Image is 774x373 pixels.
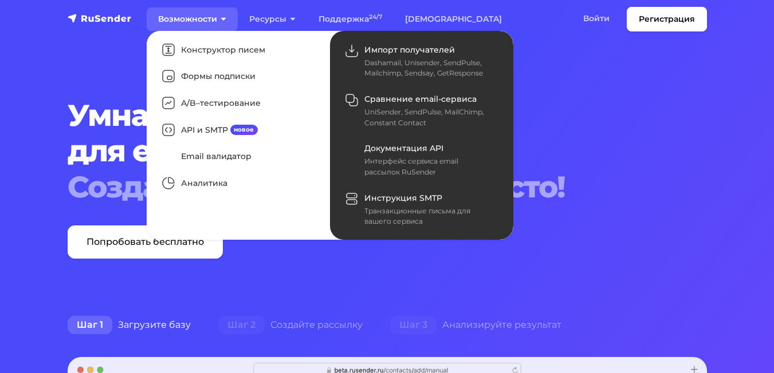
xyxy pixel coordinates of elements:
[152,117,324,144] a: API и SMTPновое
[627,7,707,31] a: Регистрация
[364,107,494,128] div: UniSender, SendPulse, MailChimp, Constant Contact
[369,13,382,21] sup: 24/7
[394,7,513,31] a: [DEMOGRAPHIC_DATA]
[68,316,112,334] span: Шаг 1
[572,7,621,30] a: Войти
[390,316,437,334] span: Шаг 3
[68,13,132,24] img: RuSender
[238,7,307,31] a: Ресурсы
[364,143,443,153] span: Документация API
[364,58,494,79] div: Dashamail, Unisender, SendPulse, Mailchimp, Sendsay, GetResponse
[336,136,508,185] a: Документация API Интерфейс сервиса email рассылок RuSender
[68,169,707,205] div: Создать рассылку — это просто!
[152,170,324,197] a: Аналитика
[68,98,707,205] h1: Умная система для email рассылок.
[230,125,258,135] span: новое
[307,7,394,31] a: Поддержка24/7
[152,90,324,117] a: A/B–тестирование
[364,206,494,227] div: Транзакционные письма для вашего сервиса
[68,225,223,259] a: Попробовать бесплатно
[336,37,508,86] a: Импорт получателей Dashamail, Unisender, SendPulse, Mailchimp, Sendsay, GetResponse
[364,45,455,55] span: Импорт получателей
[147,7,238,31] a: Возможности
[364,94,477,104] span: Сравнение email-сервиса
[54,314,205,336] div: Загрузите базу
[218,316,265,334] span: Шаг 2
[376,314,575,336] div: Анализируйте результат
[152,64,324,90] a: Формы подписки
[364,156,494,177] div: Интерфейс сервиса email рассылок RuSender
[336,86,508,135] a: Сравнение email-сервиса UniSender, SendPulse, MailChimp, Constant Contact
[152,144,324,170] a: Email валидатор
[364,193,442,203] span: Инструкция SMTP
[205,314,376,336] div: Создайте рассылку
[152,37,324,64] a: Конструктор писем
[336,185,508,234] a: Инструкция SMTP Транзакционные письма для вашего сервиса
